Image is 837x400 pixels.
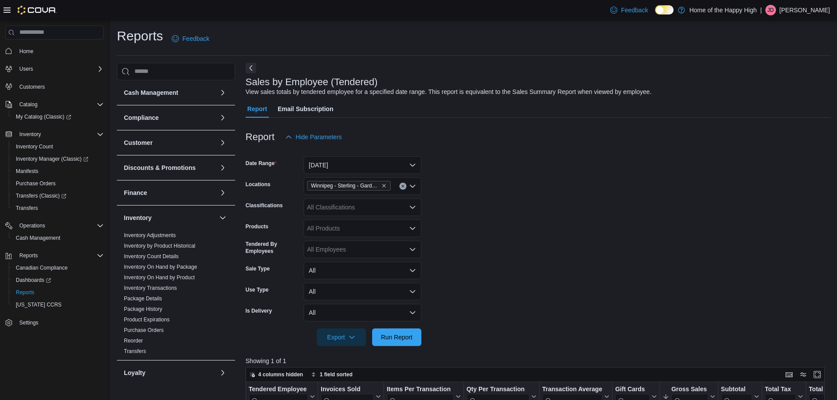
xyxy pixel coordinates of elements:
a: Purchase Orders [124,327,164,333]
a: Package History [124,306,162,312]
button: Clear input [399,183,406,190]
button: Purchase Orders [9,177,107,190]
span: [US_STATE] CCRS [16,301,62,308]
a: Reports [12,287,38,298]
a: Feedback [607,1,651,19]
button: Home [2,45,107,58]
h3: Customer [124,138,152,147]
span: Purchase Orders [16,180,56,187]
div: Inventory [117,230,235,360]
span: Canadian Compliance [16,264,68,271]
div: View sales totals by tendered employee for a specified date range. This report is equivalent to t... [246,87,652,97]
span: Report [247,100,267,118]
button: Canadian Compliance [9,262,107,274]
a: Dashboards [9,274,107,286]
h3: Compliance [124,113,159,122]
button: Hide Parameters [282,128,345,146]
span: Winnipeg - Sterling - Garden Variety [311,181,380,190]
span: Inventory Adjustments [124,232,176,239]
span: Feedback [621,6,648,14]
span: JD [768,5,774,15]
h3: Sales by Employee (Tendered) [246,77,378,87]
span: Email Subscription [278,100,333,118]
label: Date Range [246,160,277,167]
span: Catalog [19,101,37,108]
button: Discounts & Promotions [217,162,228,173]
nav: Complex example [5,41,104,352]
span: Transfers (Classic) [16,192,66,199]
div: Subtotal [721,385,752,393]
a: Canadian Compliance [12,263,71,273]
span: Purchase Orders [12,178,104,189]
a: Purchase Orders [12,178,59,189]
div: Transaction Average [542,385,602,393]
a: Inventory Count Details [124,253,179,259]
span: Reorder [124,337,143,344]
span: Hide Parameters [296,133,342,141]
button: All [304,304,421,321]
span: Inventory Manager (Classic) [12,154,104,164]
span: Reports [12,287,104,298]
span: Reports [16,250,104,261]
a: Transfers (Classic) [9,190,107,202]
button: Operations [16,220,49,231]
button: Open list of options [409,246,416,253]
button: Run Report [372,328,421,346]
a: Product Expirations [124,317,170,323]
label: Classifications [246,202,283,209]
span: Transfers [12,203,104,213]
button: Manifests [9,165,107,177]
a: Transfers [12,203,41,213]
button: Open list of options [409,225,416,232]
button: Next [246,63,256,73]
span: Package History [124,306,162,313]
button: Export [317,328,366,346]
button: Inventory Count [9,141,107,153]
button: Display options [798,369,808,380]
h3: Discounts & Promotions [124,163,196,172]
span: Inventory Count [16,143,53,150]
span: Operations [16,220,104,231]
button: Inventory [16,129,44,140]
button: [DATE] [304,156,421,174]
h3: Finance [124,188,147,197]
h3: Cash Management [124,88,178,97]
span: Home [19,48,33,55]
a: Inventory by Product Historical [124,243,196,249]
a: Feedback [168,30,213,47]
span: Operations [19,222,45,229]
a: Package Details [124,295,162,302]
span: Winnipeg - Sterling - Garden Variety [307,181,391,191]
label: Tendered By Employees [246,241,300,255]
h1: Reports [117,27,163,45]
button: All [304,262,421,279]
span: Inventory Transactions [124,285,177,292]
span: Inventory Count [12,141,104,152]
a: Inventory Adjustments [124,232,176,238]
a: My Catalog (Classic) [12,112,75,122]
button: Finance [124,188,216,197]
button: Compliance [124,113,216,122]
div: Qty Per Transaction [467,385,529,393]
span: Product Expirations [124,316,170,323]
a: Dashboards [12,275,54,285]
span: Inventory On Hand by Product [124,274,195,281]
button: Reports [9,286,107,299]
span: 4 columns hidden [258,371,303,378]
button: Compliance [217,112,228,123]
button: [US_STATE] CCRS [9,299,107,311]
span: Customers [16,81,104,92]
div: Total Tax [765,385,796,393]
button: Enter fullscreen [812,369,823,380]
button: Customer [217,137,228,148]
button: Operations [2,220,107,232]
button: Finance [217,187,228,198]
span: Cash Management [12,233,104,243]
span: Customers [19,83,45,90]
div: Gross Sales [671,385,708,393]
button: Users [2,63,107,75]
label: Is Delivery [246,307,272,314]
button: Discounts & Promotions [124,163,216,172]
h3: Inventory [124,213,152,222]
a: Cash Management [12,233,64,243]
